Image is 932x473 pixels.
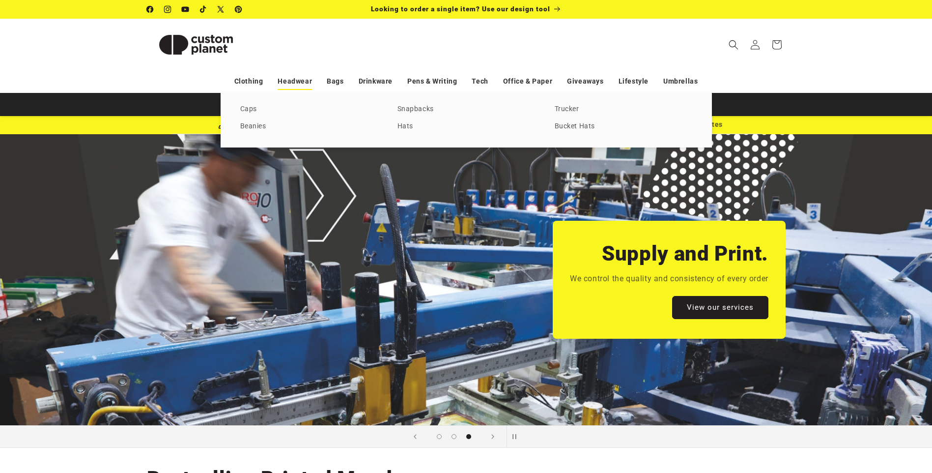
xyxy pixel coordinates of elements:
[397,120,535,133] a: Hats
[240,120,378,133] a: Beanies
[570,272,768,286] p: We control the quality and consistency of every order
[768,367,932,473] iframe: Chat Widget
[503,73,552,90] a: Office & Paper
[327,73,343,90] a: Bags
[397,103,535,116] a: Snapbacks
[240,103,378,116] a: Caps
[672,296,768,319] a: View our services
[407,73,457,90] a: Pens & Writing
[447,429,461,444] button: Load slide 2 of 3
[461,429,476,444] button: Load slide 3 of 3
[619,73,649,90] a: Lifestyle
[663,73,698,90] a: Umbrellas
[602,240,768,267] h2: Supply and Print.
[432,429,447,444] button: Load slide 1 of 3
[567,73,603,90] a: Giveaways
[507,426,528,447] button: Pause slideshow
[404,426,426,447] button: Previous slide
[723,34,744,56] summary: Search
[143,19,249,70] a: Custom Planet
[278,73,312,90] a: Headwear
[768,367,932,473] div: Chat-Widget
[371,5,550,13] span: Looking to order a single item? Use our design tool
[147,23,245,67] img: Custom Planet
[555,120,692,133] a: Bucket Hats
[482,426,504,447] button: Next slide
[234,73,263,90] a: Clothing
[555,103,692,116] a: Trucker
[359,73,393,90] a: Drinkware
[472,73,488,90] a: Tech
